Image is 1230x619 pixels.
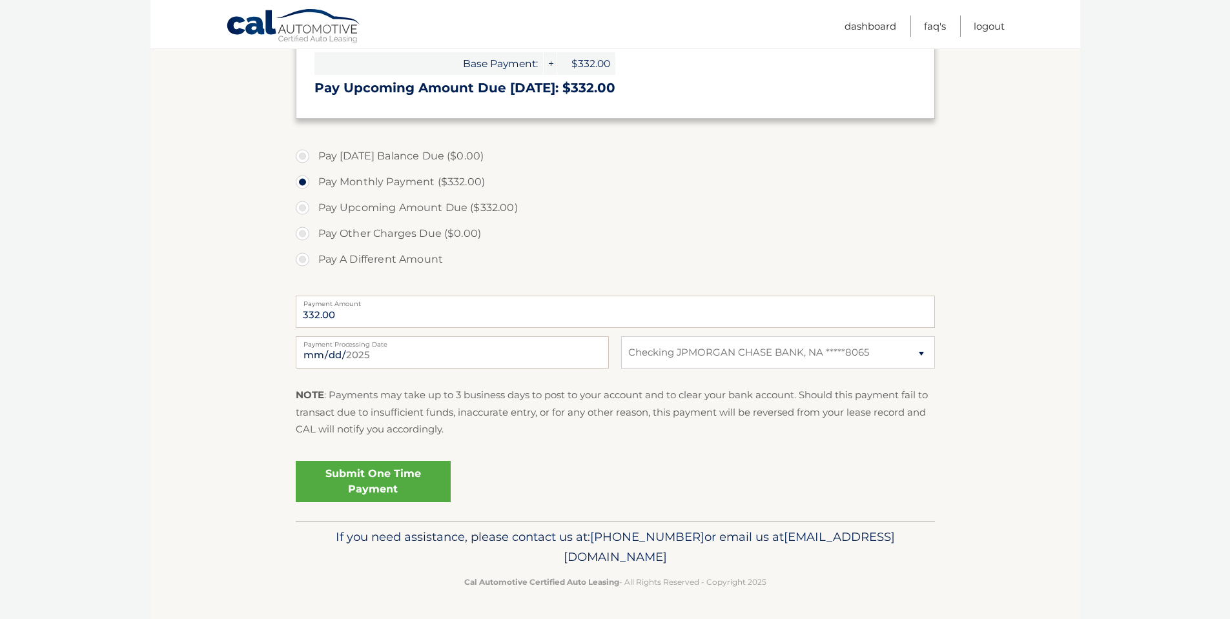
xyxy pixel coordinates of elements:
a: Dashboard [845,15,896,37]
span: + [544,52,557,75]
label: Pay Monthly Payment ($332.00) [296,169,935,195]
span: [PHONE_NUMBER] [590,529,704,544]
p: : Payments may take up to 3 business days to post to your account and to clear your bank account.... [296,387,935,438]
label: Pay [DATE] Balance Due ($0.00) [296,143,935,169]
a: Logout [974,15,1005,37]
span: Base Payment: [314,52,543,75]
strong: Cal Automotive Certified Auto Leasing [464,577,619,587]
a: FAQ's [924,15,946,37]
input: Payment Amount [296,296,935,328]
label: Pay A Different Amount [296,247,935,272]
a: Cal Automotive [226,8,362,46]
label: Payment Processing Date [296,336,609,347]
h3: Pay Upcoming Amount Due [DATE]: $332.00 [314,80,916,96]
input: Payment Date [296,336,609,369]
strong: NOTE [296,389,324,401]
a: Submit One Time Payment [296,461,451,502]
span: $332.00 [557,52,615,75]
label: Pay Other Charges Due ($0.00) [296,221,935,247]
p: - All Rights Reserved - Copyright 2025 [304,575,927,589]
p: If you need assistance, please contact us at: or email us at [304,527,927,568]
label: Payment Amount [296,296,935,306]
label: Pay Upcoming Amount Due ($332.00) [296,195,935,221]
